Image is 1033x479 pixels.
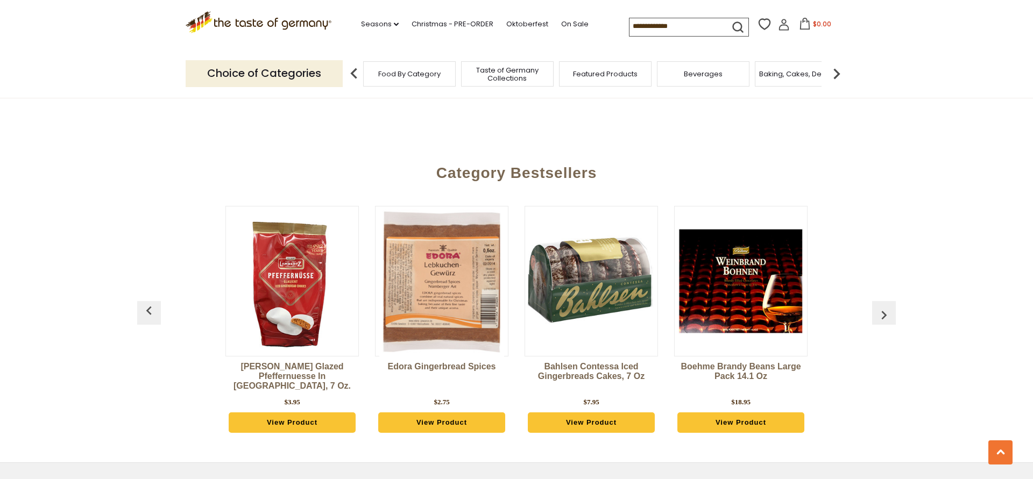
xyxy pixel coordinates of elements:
p: Choice of Categories [186,60,343,87]
a: Food By Category [378,70,441,78]
img: next arrow [826,63,847,84]
img: previous arrow [140,302,158,319]
a: View Product [229,412,356,433]
a: Boehme Brandy Beans Large Pack 14.1 oz [674,362,808,394]
img: Lambertz Glazed Pfeffernuesse in Bag, 7 oz. [226,215,358,347]
div: $7.95 [583,397,599,407]
img: Boehme Brandy Beans Large Pack 14.1 oz [675,215,807,347]
a: View Product [677,412,804,433]
a: On Sale [561,18,589,30]
img: Bahlsen Contessa Iced Gingerbreads Cakes, 7 oz [525,215,657,347]
span: $0.00 [813,19,831,28]
a: Featured Products [573,70,638,78]
button: $0.00 [792,18,838,34]
a: Baking, Cakes, Desserts [759,70,843,78]
a: Beverages [684,70,723,78]
div: $3.95 [284,397,300,407]
a: Seasons [361,18,399,30]
a: Oktoberfest [506,18,548,30]
img: previous arrow [343,63,365,84]
img: previous arrow [875,306,893,324]
div: $18.95 [731,397,751,407]
div: Category Bestsellers [143,148,890,192]
a: Bahlsen Contessa Iced Gingerbreads Cakes, 7 oz [525,362,658,394]
div: $2.75 [434,397,449,407]
img: Edora Gingerbread Spices [379,206,504,356]
a: View Product [528,412,655,433]
a: [PERSON_NAME] Glazed Pfeffernuesse in [GEOGRAPHIC_DATA], 7 oz. [225,362,359,394]
a: Christmas - PRE-ORDER [412,18,493,30]
a: Taste of Germany Collections [464,66,550,82]
a: View Product [378,412,505,433]
a: Edora Gingerbread Spices [375,362,508,394]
